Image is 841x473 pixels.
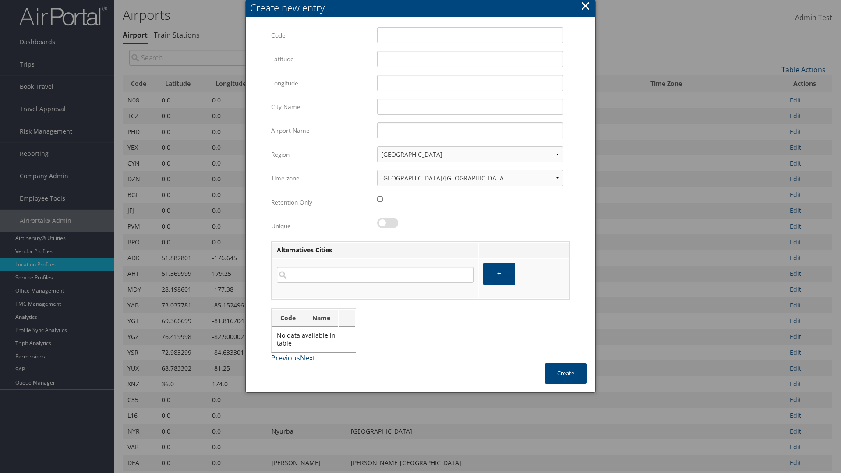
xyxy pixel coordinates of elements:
[271,353,300,363] a: Previous
[271,99,371,115] label: City Name
[272,310,304,327] th: Code: activate to sort column ascending
[272,328,355,351] td: No data available in table
[271,194,371,211] label: Retention Only
[339,310,355,327] th: : activate to sort column ascending
[271,27,371,44] label: Code
[271,51,371,67] label: Latitude
[271,218,371,234] label: Unique
[483,263,515,285] button: +
[250,1,595,14] div: Create new entry
[304,310,338,327] th: Name: activate to sort column ascending
[271,170,371,187] label: Time zone
[271,122,371,139] label: Airport Name
[545,363,587,384] button: Create
[271,75,371,92] label: Longitude
[271,146,371,163] label: Region
[300,353,315,363] a: Next
[272,243,478,258] th: Alternatives Cities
